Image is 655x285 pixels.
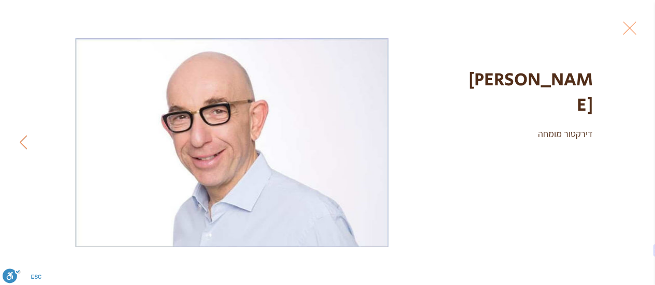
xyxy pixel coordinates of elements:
[10,130,36,156] button: Next Item
[75,38,388,247] img: ראובן קפלן
[620,16,639,38] button: Exit expand mode
[461,127,593,140] div: דירקטור מומחה
[461,67,593,118] h1: [PERSON_NAME]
